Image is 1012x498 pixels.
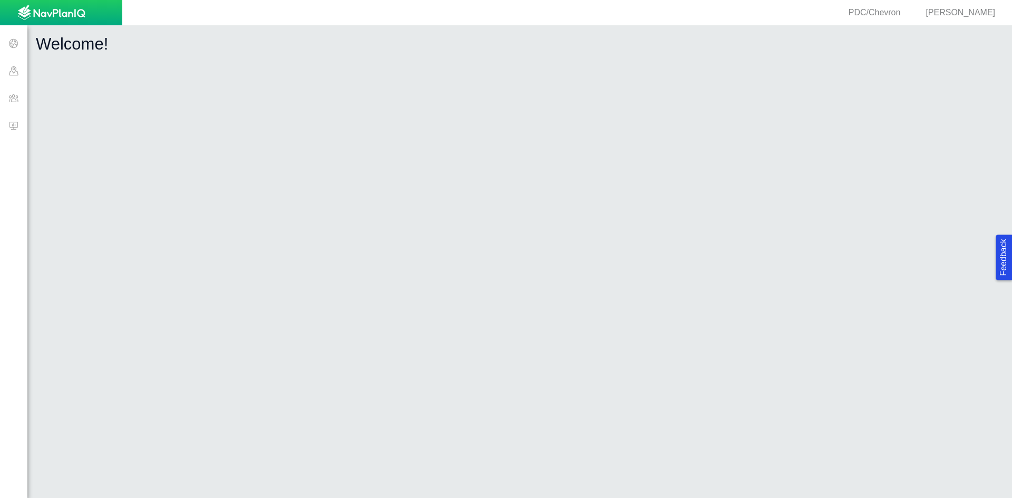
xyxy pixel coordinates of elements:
[996,235,1012,280] button: Feedback
[926,8,995,17] span: [PERSON_NAME]
[849,8,901,17] span: PDC/Chevron
[17,5,85,22] img: UrbanGroupSolutionsTheme$USG_Images$logo.png
[36,34,1004,55] h1: Welcome!
[913,7,999,19] div: [PERSON_NAME]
